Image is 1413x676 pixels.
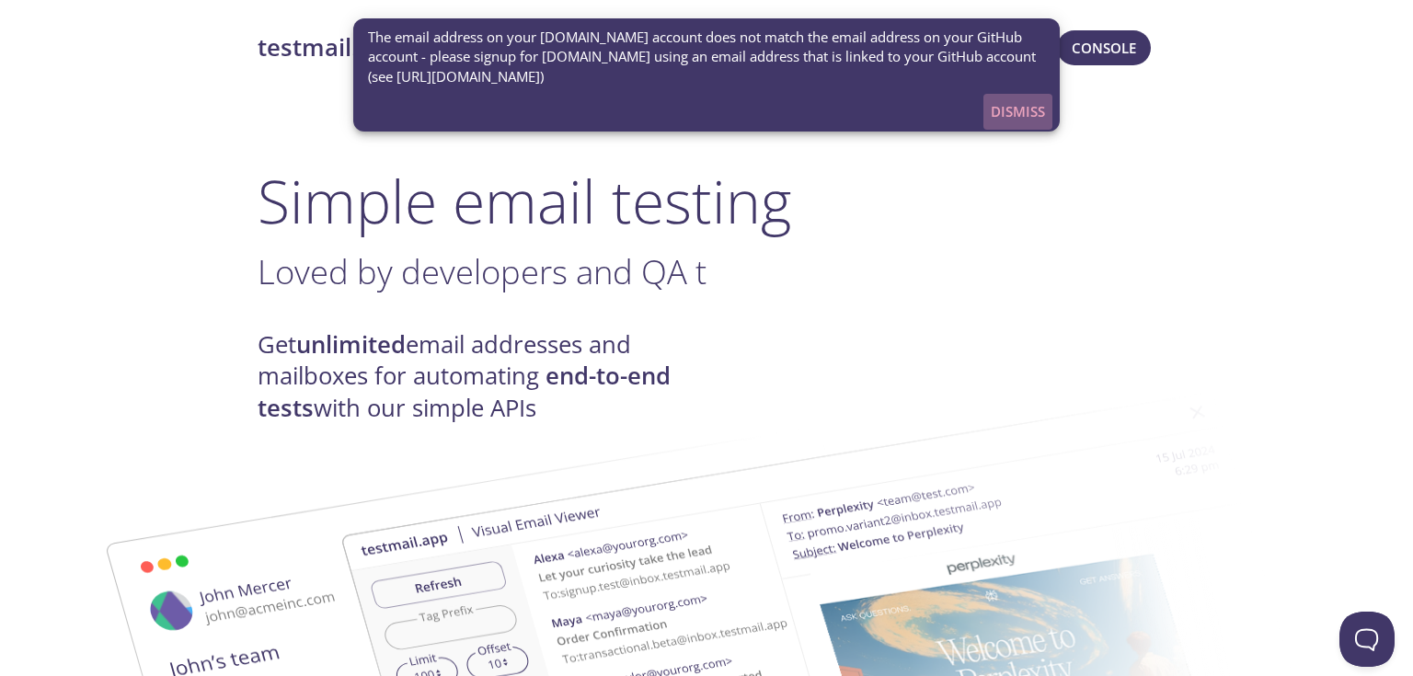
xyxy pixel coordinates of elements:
span: Console [1072,36,1136,60]
h4: Get email addresses and mailboxes for automating with our simple APIs [258,329,706,424]
span: The email address on your [DOMAIN_NAME] account does not match the email address on your GitHub a... [368,28,1045,86]
button: Console [1057,30,1151,65]
span: Loved by developers and QA t [258,248,706,294]
a: testmail.app [258,32,764,63]
h1: Simple email testing [258,166,1155,236]
strong: unlimited [296,328,406,361]
strong: testmail [258,31,351,63]
span: Dismiss [991,99,1045,123]
button: Dismiss [983,94,1052,129]
iframe: Help Scout Beacon - Open [1339,612,1395,667]
strong: end-to-end tests [258,360,671,423]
